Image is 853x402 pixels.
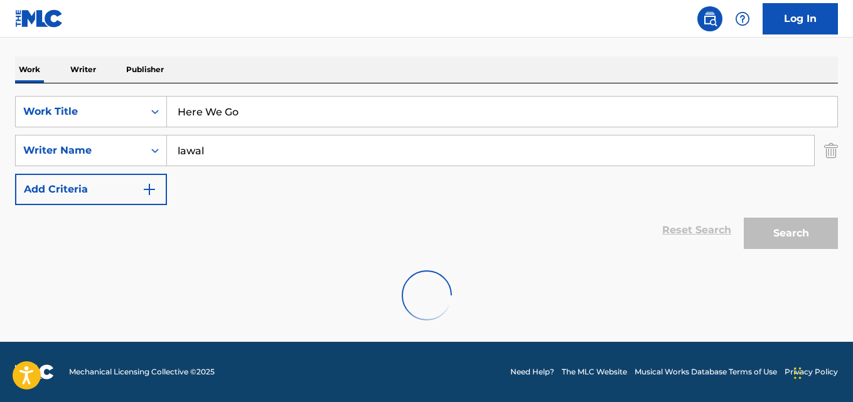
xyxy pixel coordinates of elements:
[15,9,63,28] img: MLC Logo
[142,182,157,197] img: 9d2ae6d4665cec9f34b9.svg
[15,96,838,255] form: Search Form
[23,143,136,158] div: Writer Name
[763,3,838,34] a: Log In
[23,104,136,119] div: Work Title
[67,56,100,83] p: Writer
[635,366,777,378] a: Musical Works Database Terms of Use
[15,364,54,379] img: logo
[510,366,554,378] a: Need Help?
[395,264,458,327] img: preloader
[562,366,627,378] a: The MLC Website
[785,366,838,378] a: Privacy Policy
[15,56,44,83] p: Work
[730,6,755,31] div: Help
[790,342,853,402] iframe: Chat Widget
[735,11,750,26] img: help
[697,6,722,31] a: Public Search
[69,366,215,378] span: Mechanical Licensing Collective © 2025
[794,354,802,392] div: Drag
[824,135,838,166] img: Delete Criterion
[702,11,717,26] img: search
[15,174,167,205] button: Add Criteria
[122,56,168,83] p: Publisher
